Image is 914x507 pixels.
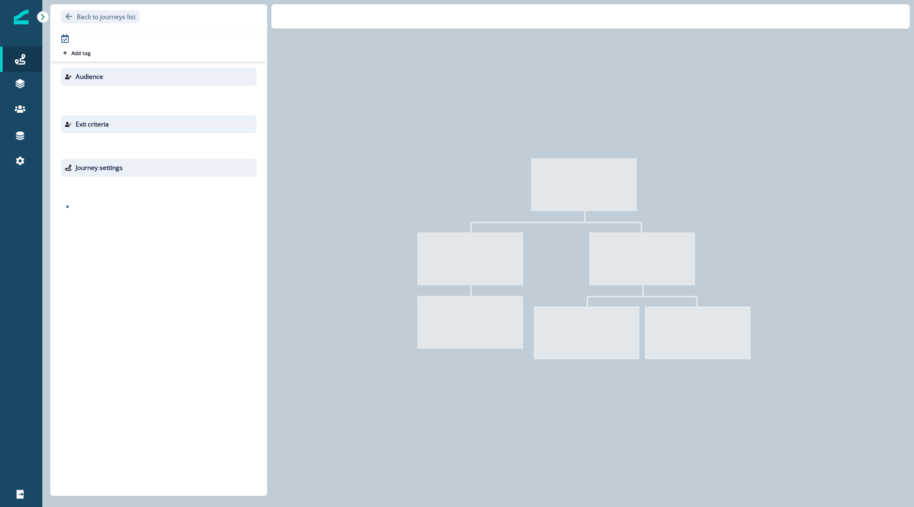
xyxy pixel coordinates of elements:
[77,12,135,21] p: Back to journeys list
[76,72,103,82] p: Audience
[61,10,140,23] button: Go back
[61,49,93,57] button: Add tag
[76,120,109,129] p: Exit criteria
[14,10,29,24] img: Inflection
[71,50,90,56] p: Add tag
[76,163,123,173] p: Journey settings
